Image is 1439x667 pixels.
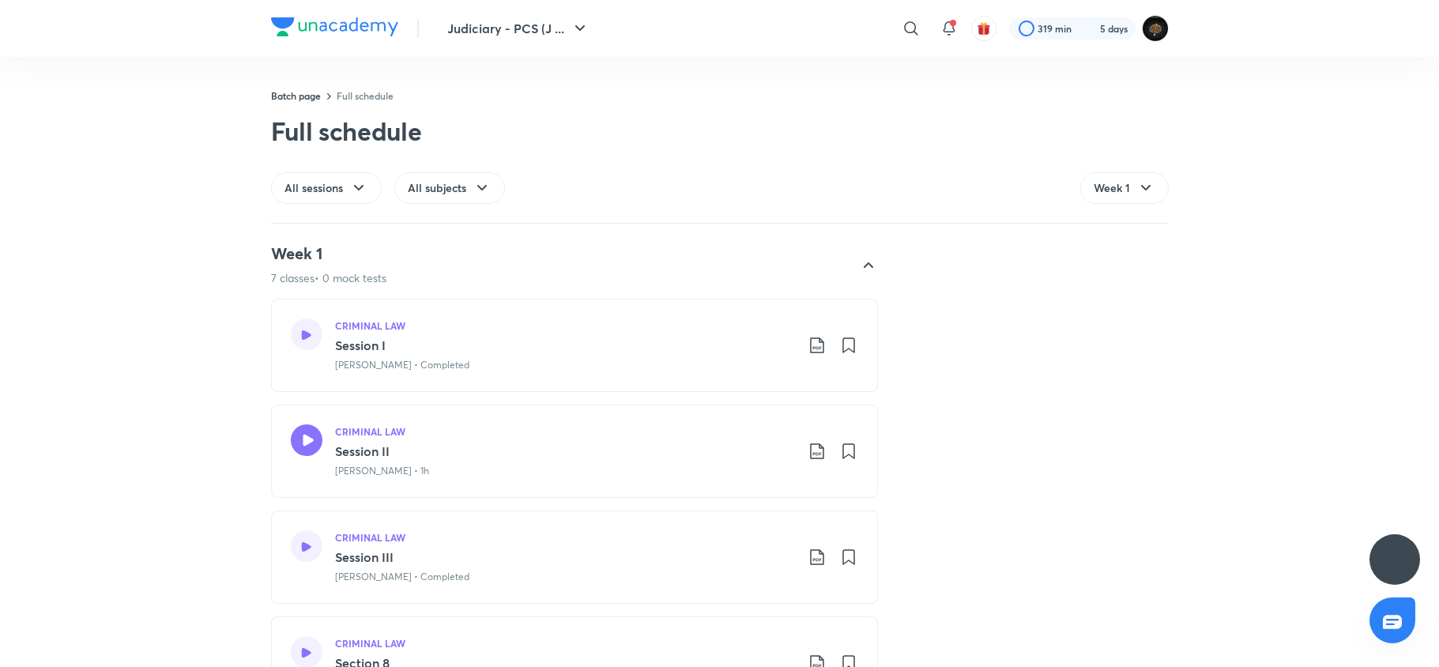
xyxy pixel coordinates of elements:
p: 7 classes • 0 mock tests [271,270,386,286]
h5: CRIMINAL LAW [335,636,405,650]
button: Judiciary - PCS (J ... [438,13,599,44]
p: [PERSON_NAME] • 1h [335,464,429,478]
button: avatar [971,16,996,41]
a: Batch page [271,89,321,102]
span: Week 1 [1094,180,1130,196]
img: abhishek kumar [1142,15,1169,42]
p: [PERSON_NAME] • Completed [335,358,469,372]
span: All sessions [284,180,343,196]
h4: Week 1 [271,243,386,264]
a: CRIMINAL LAWSession I[PERSON_NAME] • Completed [271,299,878,392]
img: Company Logo [271,17,398,36]
img: streak [1081,21,1097,36]
a: Full schedule [337,89,394,102]
h3: Session II [335,442,795,461]
span: All subjects [408,180,466,196]
img: avatar [977,21,991,36]
a: Company Logo [271,17,398,40]
div: Week 17 classes• 0 mock tests [258,243,878,286]
h5: CRIMINAL LAW [335,530,405,545]
h3: Session III [335,548,795,567]
h5: CRIMINAL LAW [335,318,405,333]
img: ttu [1385,550,1404,569]
a: CRIMINAL LAWSession III[PERSON_NAME] • Completed [271,511,878,604]
p: [PERSON_NAME] • Completed [335,570,469,584]
h5: CRIMINAL LAW [335,424,405,439]
a: CRIMINAL LAWSession II[PERSON_NAME] • 1h [271,405,878,498]
div: Full schedule [271,115,422,147]
h3: Session I [335,336,795,355]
